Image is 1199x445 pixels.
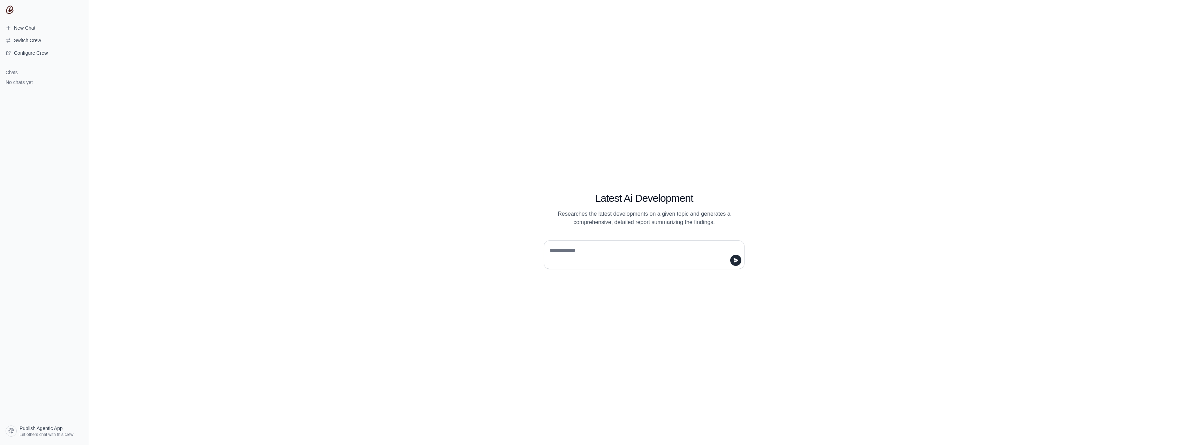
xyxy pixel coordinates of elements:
span: Switch Crew [14,37,41,44]
a: New Chat [3,22,86,33]
h1: Latest Ai Development [544,192,744,205]
span: Publish Agentic App [20,425,63,432]
a: Configure Crew [3,47,86,59]
img: CrewAI Logo [6,6,14,14]
p: Researches the latest developments on a given topic and generates a comprehensive, detailed repor... [544,210,744,227]
span: Configure Crew [14,49,48,56]
a: Publish Agentic App Let others chat with this crew [3,423,86,439]
span: Let others chat with this crew [20,432,74,437]
button: Switch Crew [3,35,86,46]
span: New Chat [14,24,35,31]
